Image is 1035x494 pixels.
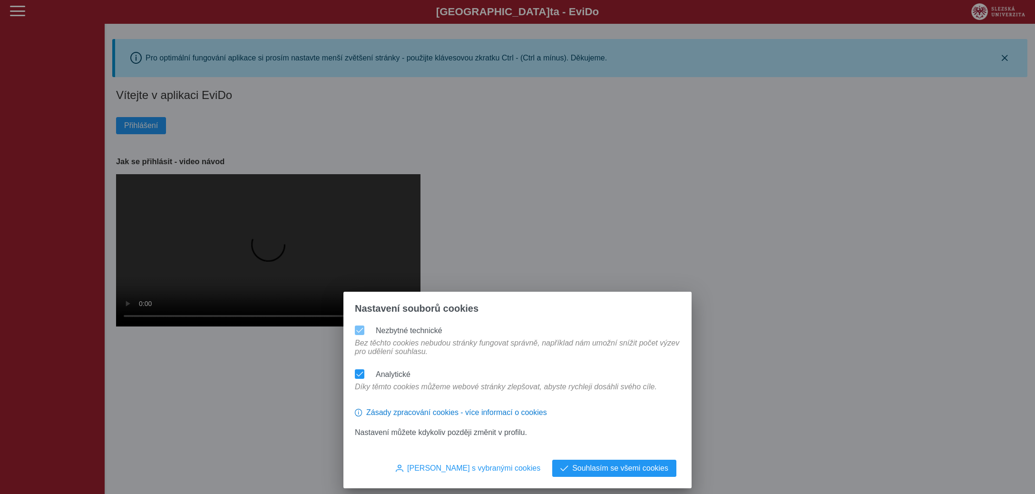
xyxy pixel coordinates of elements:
[351,383,661,401] div: Díky těmto cookies můžeme webové stránky zlepšovat, abyste rychleji dosáhli svého cíle.
[366,408,547,417] span: Zásady zpracování cookies - více informací o cookies
[552,460,676,477] button: Souhlasím se všemi cookies
[376,370,410,378] label: Analytické
[355,412,547,420] a: Zásady zpracování cookies - více informací o cookies
[351,339,684,366] div: Bez těchto cookies nebudou stránky fungovat správně, například nám umožní snížit počet výzev pro ...
[407,464,540,473] span: [PERSON_NAME] s vybranými cookies
[572,464,668,473] span: Souhlasím se všemi cookies
[355,303,478,314] span: Nastavení souborů cookies
[376,326,442,335] label: Nezbytné technické
[355,405,547,421] button: Zásady zpracování cookies - více informací o cookies
[355,428,680,437] p: Nastavení můžete kdykoliv později změnit v profilu.
[388,460,548,477] button: [PERSON_NAME] s vybranými cookies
